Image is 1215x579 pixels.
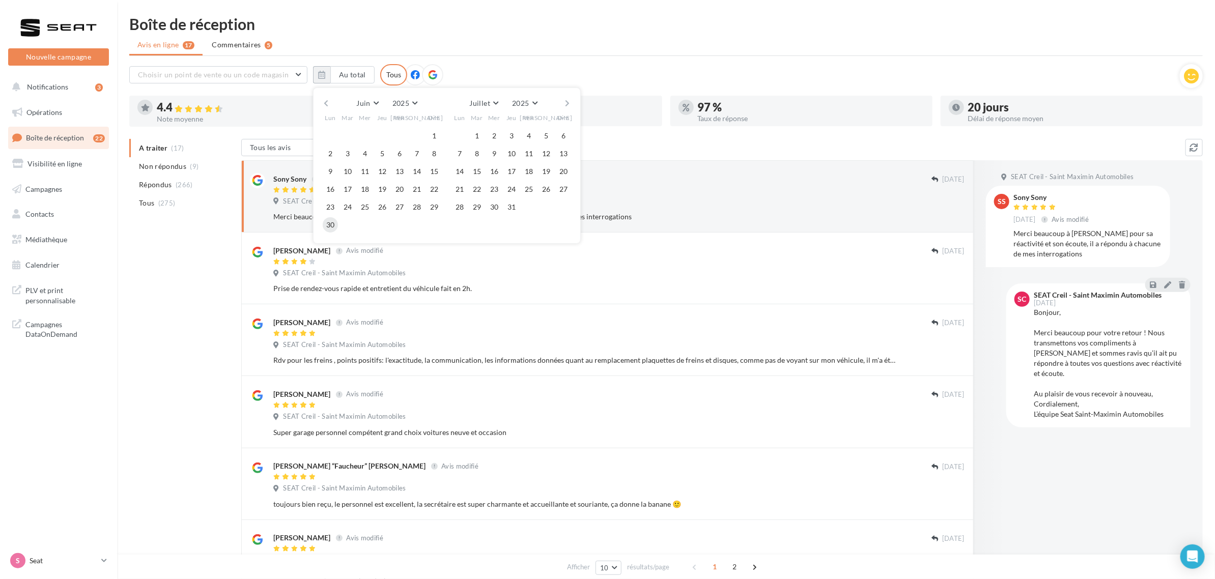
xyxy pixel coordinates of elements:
[6,102,111,123] a: Opérations
[504,164,519,179] button: 17
[409,164,425,179] button: 14
[968,115,1195,122] div: Délai de réponse moyen
[16,556,20,566] span: S
[392,182,407,197] button: 20
[521,164,536,179] button: 18
[95,83,103,92] div: 3
[487,199,502,215] button: 30
[441,462,478,470] span: Avis modifié
[428,113,440,122] span: Dim
[27,159,82,168] span: Visibilité en ligne
[346,534,383,542] span: Avis modifié
[273,283,898,294] div: Prise de rendez-vous rapide et entretient du véhicule fait en 2h.
[330,66,375,83] button: Au total
[470,99,490,107] span: Juillet
[273,246,330,256] div: [PERSON_NAME]
[26,108,62,117] span: Opérations
[521,146,536,161] button: 11
[698,102,924,113] div: 97 %
[139,161,186,171] span: Non répondus
[521,182,536,197] button: 25
[942,534,965,543] span: [DATE]
[190,162,199,170] span: (9)
[353,96,383,110] button: Juin
[466,96,502,110] button: Juillet
[469,199,485,215] button: 29
[273,461,426,471] div: [PERSON_NAME] “Faucheur” [PERSON_NAME]
[1013,215,1036,224] span: [DATE]
[340,164,355,179] button: 10
[283,269,406,278] span: SEAT Creil - Saint Maximin Automobiles
[283,484,406,493] span: SEAT Creil - Saint Maximin Automobiles
[323,146,338,161] button: 2
[129,66,307,83] button: Choisir un point de vente ou un code magasin
[427,182,442,197] button: 22
[1034,307,1182,419] div: Bonjour, Merci beaucoup pour votre retour ! Nous transmettons vos compliments à [PERSON_NAME] et ...
[508,96,541,110] button: 2025
[1052,215,1089,223] span: Avis modifié
[454,113,465,122] span: Lun
[539,164,554,179] button: 19
[1180,544,1205,569] div: Open Intercom Messenger
[25,210,54,218] span: Contacts
[556,182,571,197] button: 27
[346,319,383,327] span: Avis modifié
[942,247,965,256] span: [DATE]
[600,564,609,572] span: 10
[346,390,383,398] span: Avis modifié
[452,146,467,161] button: 7
[520,113,573,122] span: [PERSON_NAME]
[357,164,373,179] button: 11
[323,217,338,233] button: 30
[273,499,898,509] div: toujours bien reçu, le personnel est excellent, la secrétaire est super charmante et accueillante...
[283,197,406,206] span: SEAT Creil - Saint Maximin Automobiles
[504,128,519,143] button: 3
[707,559,723,575] span: 1
[942,462,965,472] span: [DATE]
[6,229,111,250] a: Médiathèque
[469,128,485,143] button: 1
[596,561,621,575] button: 10
[375,182,390,197] button: 19
[158,199,176,207] span: (275)
[27,82,68,91] span: Notifications
[942,390,965,399] span: [DATE]
[6,313,111,343] a: Campagnes DataOnDemand
[139,198,154,208] span: Tous
[6,179,111,200] a: Campagnes
[388,96,421,110] button: 2025
[427,164,442,179] button: 15
[273,317,330,328] div: [PERSON_NAME]
[25,235,67,244] span: Médiathèque
[273,389,330,399] div: [PERSON_NAME]
[427,128,442,143] button: 1
[487,164,502,179] button: 16
[409,199,425,215] button: 28
[452,164,467,179] button: 14
[212,40,261,50] span: Commentaires
[392,164,407,179] button: 13
[129,16,1203,32] div: Boîte de réception
[504,146,519,161] button: 10
[25,283,105,305] span: PLV et print personnalisable
[942,175,965,184] span: [DATE]
[427,199,442,215] button: 29
[377,113,387,122] span: Jeu
[25,184,62,193] span: Campagnes
[556,128,571,143] button: 6
[359,113,371,122] span: Mer
[539,128,554,143] button: 5
[342,113,354,122] span: Mar
[6,279,111,309] a: PLV et print personnalisable
[998,196,1006,207] span: SS
[557,113,570,122] span: Dim
[26,133,84,142] span: Boîte de réception
[8,551,109,570] a: S Seat
[357,99,371,107] span: Juin
[427,146,442,161] button: 8
[273,355,898,365] div: Rdv pour les freins , points positifs: l'exactitude, la communication, les informations données q...
[487,146,502,161] button: 9
[273,533,330,543] div: [PERSON_NAME]
[392,99,409,107] span: 2025
[30,556,97,566] p: Seat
